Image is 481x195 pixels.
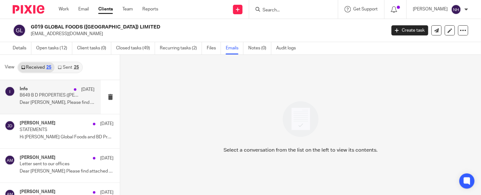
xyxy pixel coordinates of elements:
[224,146,378,154] p: Select a conversation from the list on the left to view its contents.
[248,42,271,54] a: Notes (0)
[20,169,114,174] p: Dear [PERSON_NAME] Please find attached a...
[13,42,31,54] a: Details
[5,86,15,97] img: svg%3E
[55,62,82,72] a: Sent25
[20,127,95,133] p: STATEMENTS
[5,64,14,71] span: View
[122,6,133,12] a: Team
[31,24,312,30] h2: G019 GLOBAL FOODS ([GEOGRAPHIC_DATA]) LIMITED
[78,6,89,12] a: Email
[262,8,319,13] input: Search
[36,42,72,54] a: Open tasks (12)
[59,6,69,12] a: Work
[116,42,155,54] a: Closed tasks (49)
[74,65,79,70] div: 25
[46,65,51,70] div: 25
[279,97,323,141] img: image
[354,7,378,11] span: Get Support
[31,31,382,37] p: [EMAIL_ADDRESS][DOMAIN_NAME]
[98,6,113,12] a: Clients
[20,189,55,195] h4: [PERSON_NAME]
[451,4,461,15] img: svg%3E
[20,93,80,98] p: B649 B D PROPERTIES ([PERSON_NAME] PORT) LTD Confirmation Statement
[18,62,55,72] a: Received25
[20,155,55,160] h4: [PERSON_NAME]
[81,86,94,93] p: [DATE]
[276,42,301,54] a: Audit logs
[20,135,114,140] p: Hi [PERSON_NAME] Global Foods and BD Properties...
[13,5,44,14] img: Pixie
[20,161,95,167] p: Letter sent to our offices
[207,42,221,54] a: Files
[100,121,114,127] p: [DATE]
[13,24,26,37] img: svg%3E
[20,86,28,92] h4: Info
[226,42,244,54] a: Emails
[5,155,15,165] img: svg%3E
[77,42,111,54] a: Client tasks (0)
[20,100,94,105] p: Dear [PERSON_NAME], Please find attached a copy of...
[142,6,158,12] a: Reports
[392,25,428,35] a: Create task
[160,42,202,54] a: Recurring tasks (2)
[5,121,15,131] img: svg%3E
[100,155,114,161] p: [DATE]
[413,6,448,12] p: [PERSON_NAME]
[20,121,55,126] h4: [PERSON_NAME]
